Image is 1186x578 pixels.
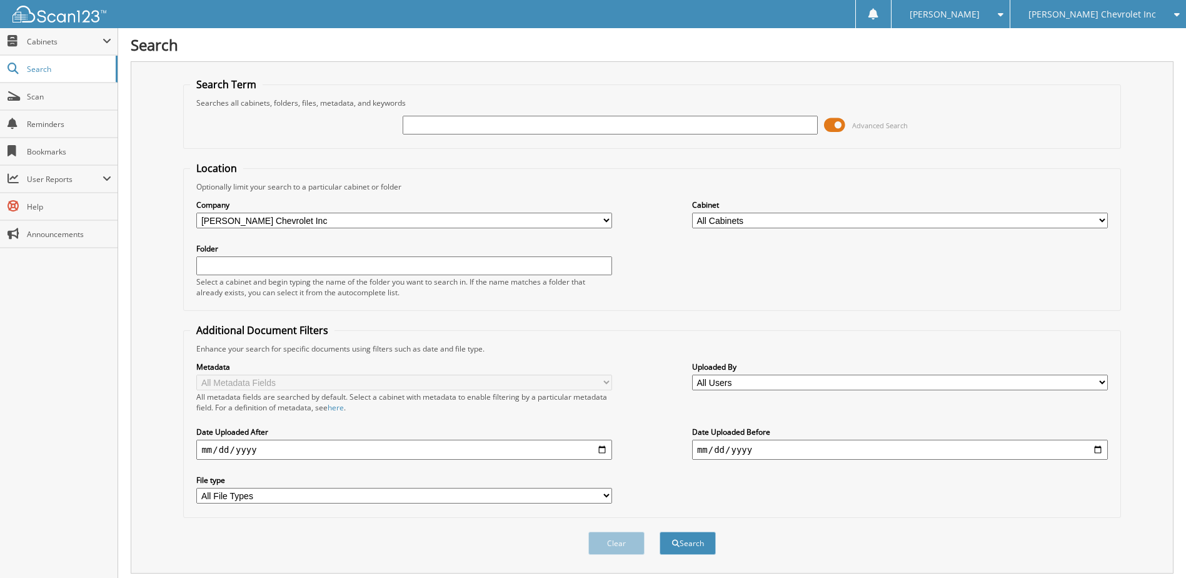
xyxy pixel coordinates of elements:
label: File type [196,475,612,485]
label: Date Uploaded Before [692,427,1108,437]
div: Searches all cabinets, folders, files, metadata, and keywords [190,98,1113,108]
span: [PERSON_NAME] [910,11,980,18]
span: Cabinets [27,36,103,47]
legend: Location [190,161,243,175]
img: scan123-logo-white.svg [13,6,106,23]
label: Cabinet [692,200,1108,210]
div: Optionally limit your search to a particular cabinet or folder [190,181,1113,192]
span: Bookmarks [27,146,111,157]
button: Clear [588,532,645,555]
span: Scan [27,91,111,102]
h1: Search [131,34,1173,55]
span: Advanced Search [852,121,908,130]
div: Select a cabinet and begin typing the name of the folder you want to search in. If the name match... [196,276,612,298]
div: Enhance your search for specific documents using filters such as date and file type. [190,343,1113,354]
legend: Additional Document Filters [190,323,334,337]
label: Date Uploaded After [196,427,612,437]
span: User Reports [27,174,103,185]
div: All metadata fields are searched by default. Select a cabinet with metadata to enable filtering b... [196,392,612,413]
span: Help [27,201,111,212]
span: [PERSON_NAME] Chevrolet Inc [1028,11,1156,18]
label: Metadata [196,362,612,372]
span: Announcements [27,229,111,240]
span: Reminders [27,119,111,129]
a: here [328,402,344,413]
button: Search [660,532,716,555]
label: Uploaded By [692,362,1108,372]
legend: Search Term [190,78,263,91]
label: Folder [196,243,612,254]
label: Company [196,200,612,210]
input: start [196,440,612,460]
span: Search [27,64,109,74]
input: end [692,440,1108,460]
